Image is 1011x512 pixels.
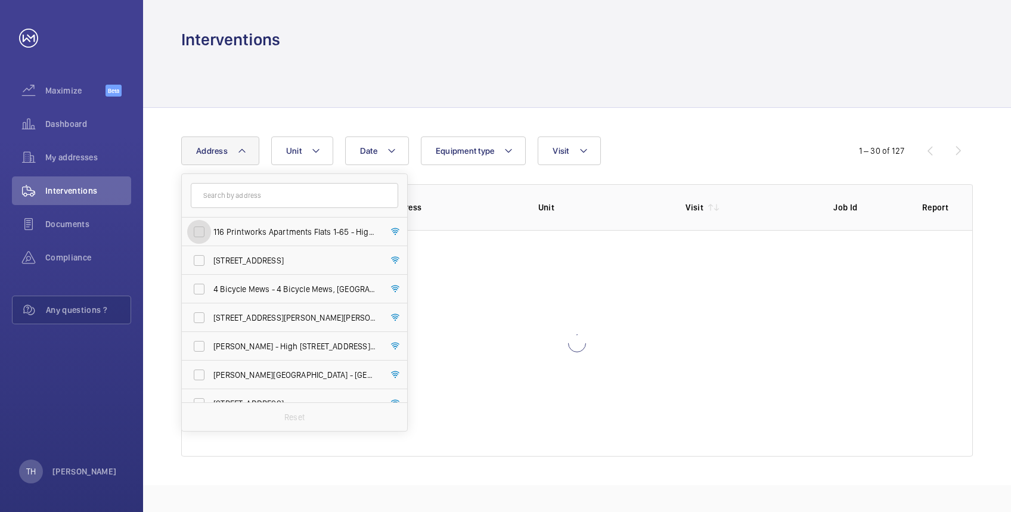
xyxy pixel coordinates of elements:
[106,85,122,97] span: Beta
[213,312,377,324] span: [STREET_ADDRESS][PERSON_NAME][PERSON_NAME]
[833,201,903,213] p: Job Id
[859,145,904,157] div: 1 – 30 of 127
[45,218,131,230] span: Documents
[213,255,377,266] span: [STREET_ADDRESS]
[46,304,131,316] span: Any questions ?
[52,466,117,477] p: [PERSON_NAME]
[45,252,131,263] span: Compliance
[686,201,703,213] p: Visit
[196,146,228,156] span: Address
[213,398,377,409] span: [STREET_ADDRESS]
[181,29,280,51] h1: Interventions
[284,411,305,423] p: Reset
[213,226,377,238] span: 116 Printworks Apartments Flats 1-65 - High Risk Building - 116 Printworks Apartments [STREET_ADD...
[538,136,600,165] button: Visit
[181,136,259,165] button: Address
[191,183,398,208] input: Search by address
[271,136,333,165] button: Unit
[538,201,667,213] p: Unit
[922,201,948,213] p: Report
[360,146,377,156] span: Date
[45,118,131,130] span: Dashboard
[553,146,569,156] span: Visit
[213,369,377,381] span: [PERSON_NAME][GEOGRAPHIC_DATA] - [GEOGRAPHIC_DATA]
[26,466,36,477] p: TH
[436,146,495,156] span: Equipment type
[213,283,377,295] span: 4 Bicycle Mews - 4 Bicycle Mews, [GEOGRAPHIC_DATA] 6FF
[213,340,377,352] span: [PERSON_NAME] - High [STREET_ADDRESS][PERSON_NAME]
[45,85,106,97] span: Maximize
[390,201,519,213] p: Address
[45,151,131,163] span: My addresses
[45,185,131,197] span: Interventions
[286,146,302,156] span: Unit
[421,136,526,165] button: Equipment type
[345,136,409,165] button: Date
